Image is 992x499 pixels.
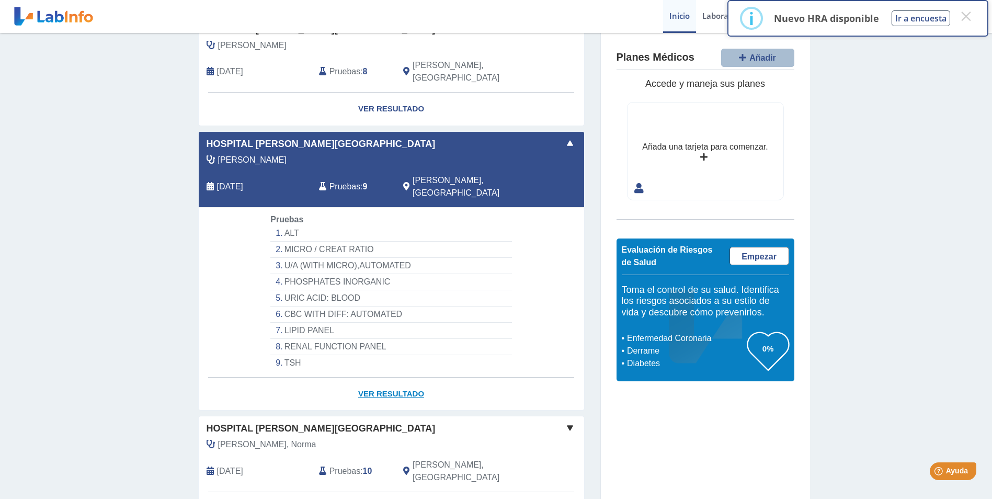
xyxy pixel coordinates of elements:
b: 8 [363,67,368,76]
span: Hospital [PERSON_NAME][GEOGRAPHIC_DATA] [207,422,436,436]
div: : [311,174,395,199]
span: Rivera Santos, Angel [218,39,287,52]
span: Hospital [PERSON_NAME][GEOGRAPHIC_DATA] [207,137,436,151]
div: : [311,59,395,84]
b: 10 [363,467,372,475]
span: 2025-08-23 [217,65,243,78]
a: Empezar [729,247,789,265]
p: Nuevo HRA disponible [774,12,879,25]
a: Ver Resultado [199,378,584,411]
div: : [311,459,395,484]
li: PHOSPHATES INORGANIC [270,274,511,290]
b: 9 [363,182,368,191]
span: Añadir [749,53,776,62]
div: i [749,9,754,28]
span: Accede y maneja sus planes [645,78,765,89]
span: Pruebas [329,180,360,193]
span: Evaluación de Riesgos de Salud [622,245,713,267]
span: Ponce, PR [413,59,528,84]
h3: 0% [747,342,789,355]
h5: Toma el control de su salud. Identifica los riesgos asociados a su estilo de vida y descubre cómo... [622,285,789,319]
li: Derrame [624,345,747,357]
li: ALT [270,225,511,242]
a: Ver Resultado [199,93,584,126]
button: Close this dialog [956,7,975,26]
span: Vergne Santiago, Norma [218,438,316,451]
li: Diabetes [624,357,747,370]
li: TSH [270,355,511,371]
li: U/A (WITH MICRO),AUTOMATED [270,258,511,274]
span: Pruebas [270,215,303,224]
span: 2025-03-03 [217,465,243,478]
li: LIPID PANEL [270,323,511,339]
button: Ir a encuesta [892,10,950,26]
span: Ponce, PR [413,174,528,199]
button: Añadir [721,49,794,67]
span: 2025-05-17 [217,180,243,193]
li: MICRO / CREAT RATIO [270,242,511,258]
li: RENAL FUNCTION PANEL [270,339,511,355]
span: Empezar [742,252,777,261]
span: Pruebas [329,465,360,478]
li: URIC ACID: BLOOD [270,290,511,307]
iframe: Help widget launcher [899,458,980,487]
li: CBC WITH DIFF: AUTOMATED [270,307,511,323]
li: Enfermedad Coronaria [624,332,747,345]
span: Pruebas [329,65,360,78]
h4: Planes Médicos [617,51,694,64]
div: Añada una tarjeta para comenzar. [642,141,768,153]
span: Ponce, PR [413,459,528,484]
span: Rivera Santos, Angel [218,154,287,166]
